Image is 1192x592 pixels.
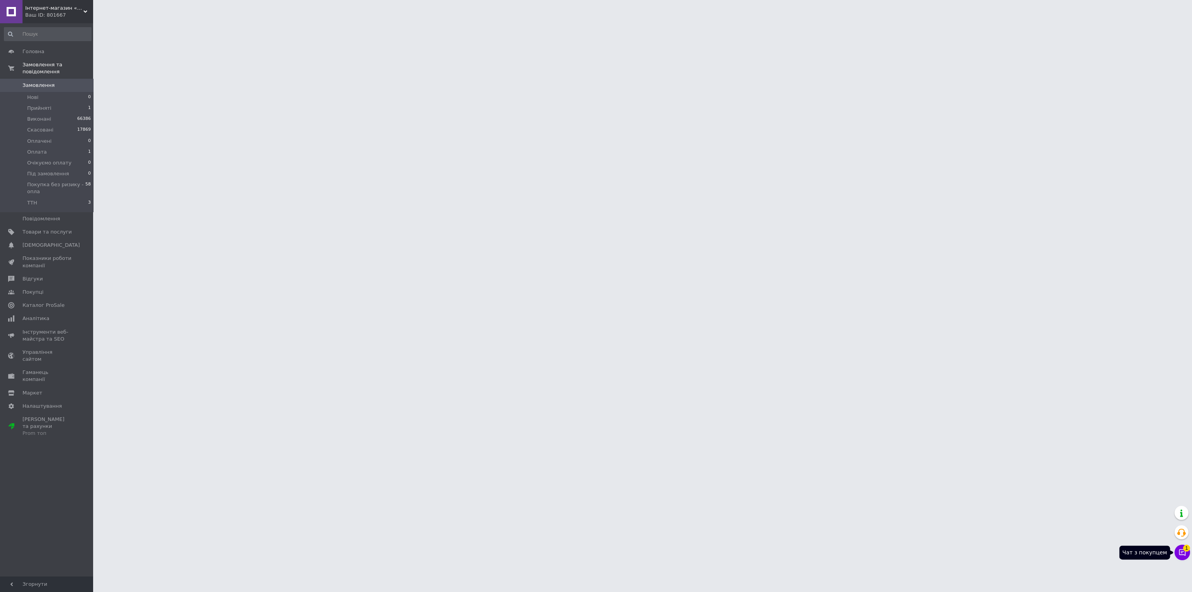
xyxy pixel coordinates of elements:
[88,170,91,177] span: 0
[27,199,37,206] span: ТТН
[27,105,51,112] span: Прийняті
[23,275,43,282] span: Відгуки
[27,126,54,133] span: Скасовані
[23,403,62,410] span: Налаштування
[88,159,91,166] span: 0
[25,5,83,12] span: Інтернет-магазин «ITgoods»
[27,181,85,195] span: Покупка без ризику - опла
[23,369,72,383] span: Гаманець компанії
[27,116,51,123] span: Виконані
[23,215,60,222] span: Повідомлення
[25,12,93,19] div: Ваш ID: 801667
[23,315,49,322] span: Аналітика
[77,116,91,123] span: 66386
[1175,545,1190,560] button: Чат з покупцем1
[23,430,72,437] div: Prom топ
[23,242,80,249] span: [DEMOGRAPHIC_DATA]
[77,126,91,133] span: 17869
[23,349,72,363] span: Управління сайтом
[4,27,92,41] input: Пошук
[23,416,72,437] span: [PERSON_NAME] та рахунки
[23,389,42,396] span: Маркет
[23,48,44,55] span: Головна
[27,94,38,101] span: Нові
[27,170,69,177] span: Під замовлення
[27,159,71,166] span: Очікуємо оплату
[88,105,91,112] span: 1
[88,138,91,145] span: 0
[23,255,72,269] span: Показники роботи компанії
[23,289,43,296] span: Покупці
[27,138,52,145] span: Оплачені
[23,82,55,89] span: Замовлення
[1183,543,1190,550] span: 1
[1119,545,1170,559] div: Чат з покупцем
[85,181,91,195] span: 58
[23,329,72,343] span: Інструменти веб-майстра та SEO
[88,199,91,206] span: 3
[88,149,91,156] span: 1
[23,61,93,75] span: Замовлення та повідомлення
[88,94,91,101] span: 0
[27,149,47,156] span: Оплата
[23,228,72,235] span: Товари та послуги
[23,302,64,309] span: Каталог ProSale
